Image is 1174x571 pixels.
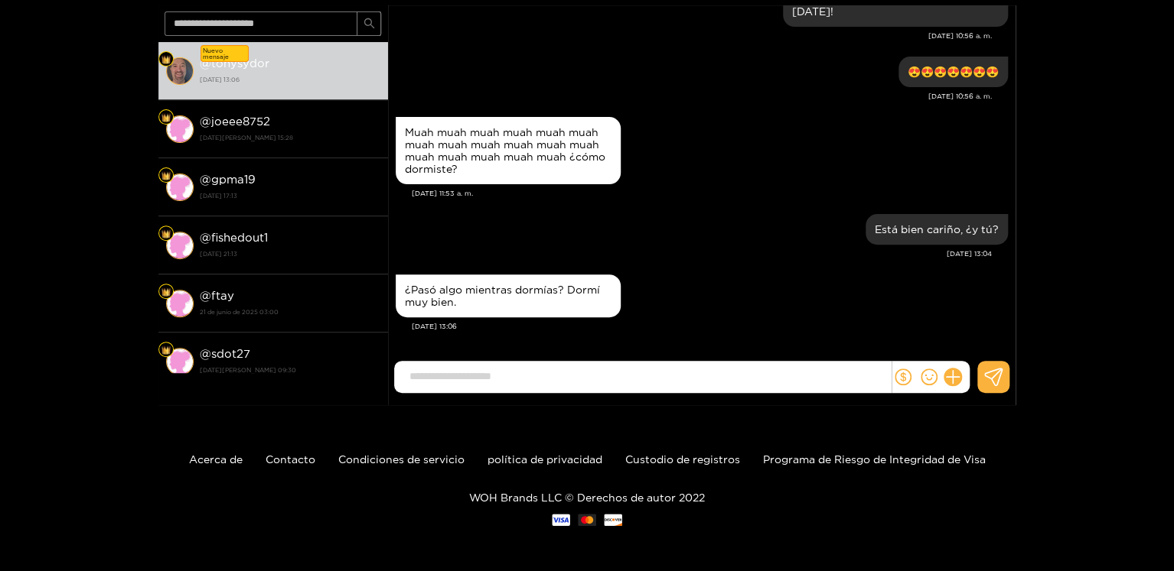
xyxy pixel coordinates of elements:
a: política de privacidad [488,453,602,465]
font: [DATE] 10:56 a. m. [928,32,992,40]
font: 😍😍😍😍😍😍😍 [908,66,999,77]
img: conversación [166,174,194,201]
font: [DATE] 11:53 a. m. [412,190,473,197]
a: Acerca de [189,453,243,465]
font: Nuevo mensaje [203,47,229,60]
font: [DATE] 13:06 [412,323,457,330]
div: 21 de septiembre, 11:53 a. m. [396,117,621,184]
button: buscar [357,11,381,36]
font: @ftay [200,289,234,302]
a: Condiciones de servicio [338,453,465,465]
font: sdot27 [211,347,250,360]
font: [DATE] 21:13 [200,251,237,257]
font: @ [200,231,211,244]
font: WOH Brands LLC © Derechos de autor 2022 [469,492,705,503]
a: Contacto [266,453,315,465]
font: Muah muah muah muah muah muah muah muah muah muah muah muah muah muah muah muah muah ¿cómo dormiste? [405,126,605,174]
a: Custodio de registros [625,453,740,465]
div: 21 de septiembre, 10:56 a. m. [898,57,1008,87]
img: conversación [166,232,194,259]
font: @ [200,115,211,128]
font: [DATE][PERSON_NAME] 15:28 [200,135,293,141]
img: Nivel de ventilador [161,229,171,238]
img: conversación [166,348,194,375]
span: buscar [364,18,375,31]
font: @tonysydor [200,57,269,70]
font: gpma19 [211,173,256,186]
img: conversación [166,57,194,85]
font: @ [200,173,211,186]
span: dólar [895,368,911,385]
span: sonrisa [921,368,938,385]
img: Nivel de ventilador [161,55,171,64]
img: Nivel de ventilador [161,346,171,355]
button: dólar [892,365,915,388]
div: 21 de septiembre, 13:06 [396,274,621,317]
font: [DATE] 10:56 a. m. [928,92,992,100]
font: ¿Pasó algo mientras dormías? Dormí muy bien. [405,284,600,307]
font: [DATE] 17:13 [200,193,237,199]
img: Nivel de ventilador [161,171,171,180]
font: fishedout1 [211,231,268,244]
font: 21 de junio de 2025 03:00 [200,309,279,315]
font: Está bien cariño, ¿y tú? [875,223,999,235]
img: conversación [166,290,194,317]
a: Programa de Riesgo de Integridad de Visa [763,453,986,465]
font: [DATE] 13:04 [947,250,992,258]
font: joeee8752 [211,115,270,128]
font: [DATE][PERSON_NAME] 09:30 [200,367,296,373]
div: 21 de septiembre, 13:04 [866,214,1008,245]
img: Nivel de ventilador [161,113,171,122]
font: @ [200,347,211,360]
img: conversación [166,115,194,143]
font: [DATE] 13:06 [200,76,240,83]
img: Nivel de ventilador [161,287,171,297]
